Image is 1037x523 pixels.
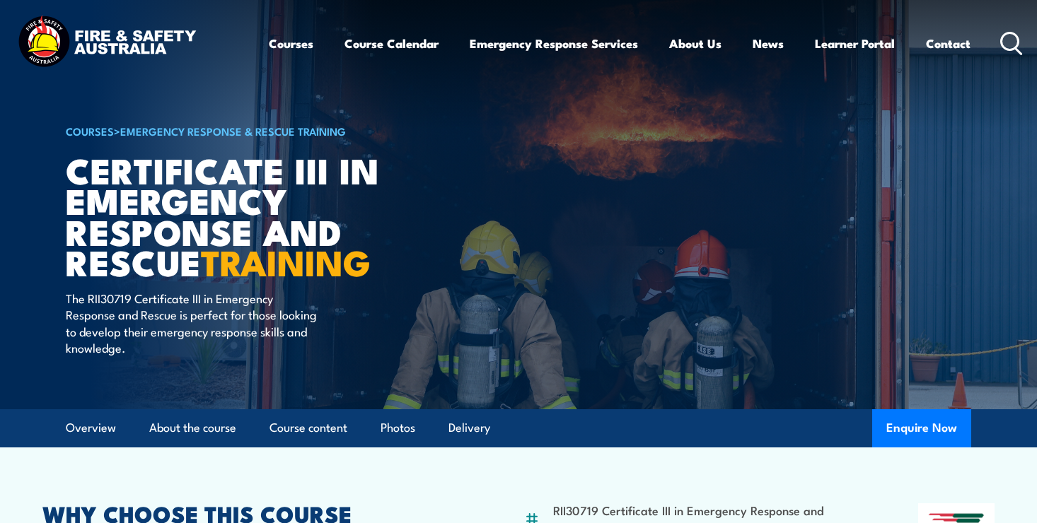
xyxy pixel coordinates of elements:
[66,122,415,139] h6: >
[201,234,371,288] strong: TRAINING
[669,25,722,62] a: About Us
[66,409,116,447] a: Overview
[66,290,324,356] p: The RII30719 Certificate III in Emergency Response and Rescue is perfect for those looking to dev...
[448,409,490,447] a: Delivery
[381,409,415,447] a: Photos
[270,409,347,447] a: Course content
[66,154,415,276] h1: Certificate III in Emergency Response and Rescue
[815,25,895,62] a: Learner Portal
[470,25,638,62] a: Emergency Response Services
[344,25,439,62] a: Course Calendar
[120,123,346,139] a: Emergency Response & Rescue Training
[269,25,313,62] a: Courses
[149,409,236,447] a: About the course
[872,409,971,447] button: Enquire Now
[926,25,971,62] a: Contact
[753,25,784,62] a: News
[66,123,114,139] a: COURSES
[42,503,456,523] h2: WHY CHOOSE THIS COURSE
